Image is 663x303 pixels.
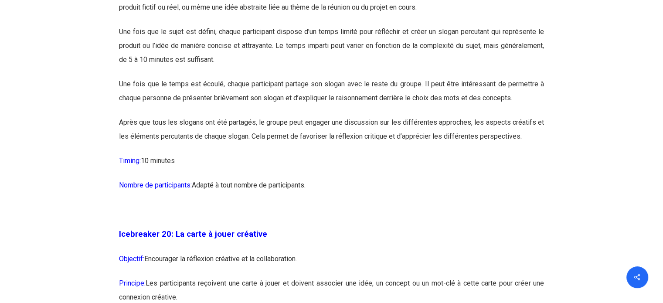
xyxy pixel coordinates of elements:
p: Encourager la réflexion créative et la collaboration. [119,252,544,276]
p: Une fois que le temps est écoulé, chaque participant partage son slogan avec le reste du groupe. ... [119,77,544,116]
span: Objectif: [119,255,144,263]
p: Une fois que le sujet est défini, chaque participant dispose d’un temps limité pour réfléchir et ... [119,25,544,77]
p: 10 minutes [119,154,544,178]
span: Icebreaker 20: La carte à jouer créative [119,229,267,239]
p: Après que tous les slogans ont été partagés, le groupe peut engager une discussion sur les différ... [119,116,544,154]
p: Adapté à tout nombre de participants. [119,178,544,203]
span: Principe: [119,279,146,287]
span: Timing: [119,157,141,165]
span: Nombre de participants: [119,181,192,189]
